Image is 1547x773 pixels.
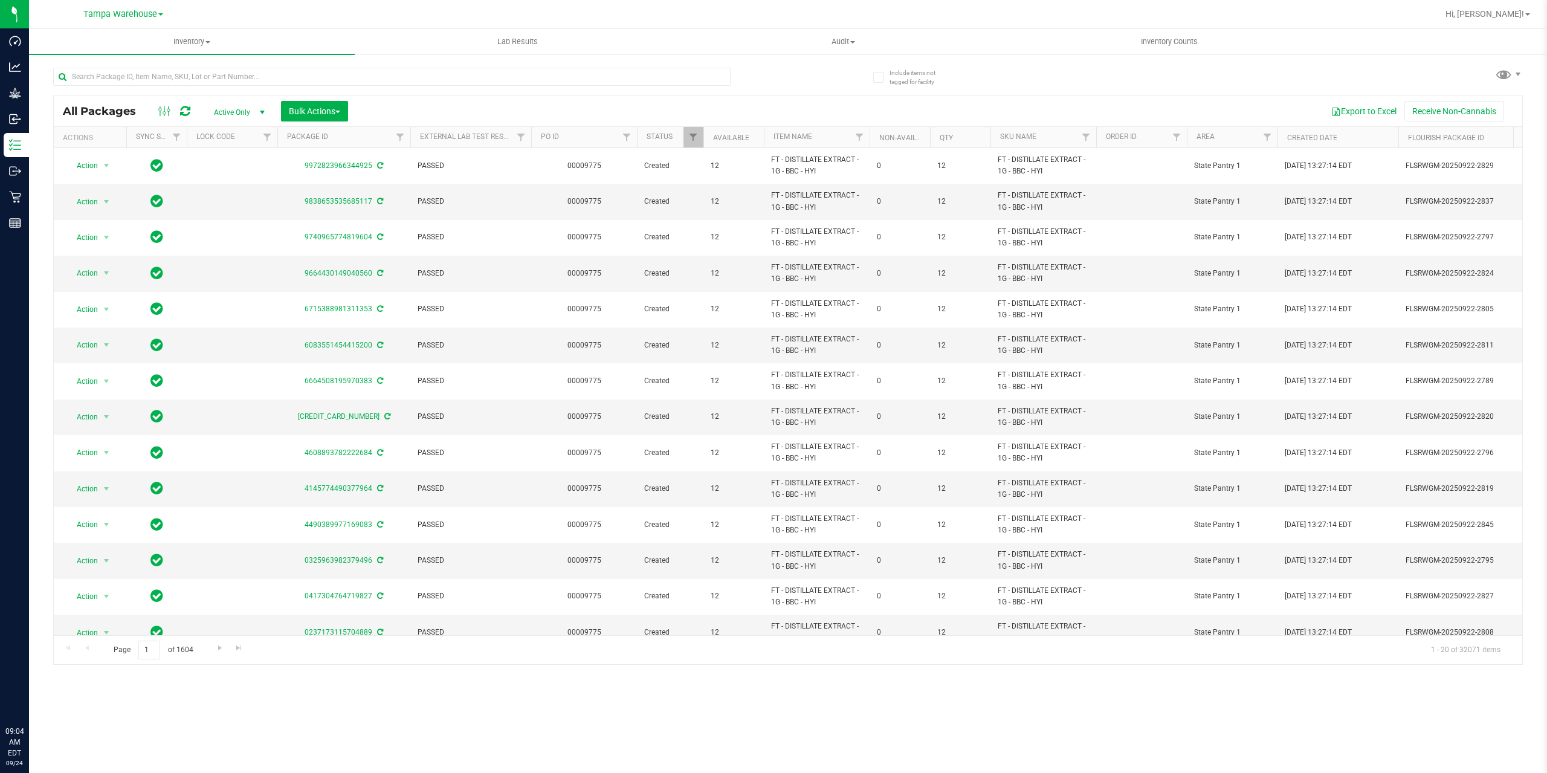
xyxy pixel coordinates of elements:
[877,447,923,459] span: 0
[1406,340,1524,351] span: FLSRWGM-20250922-2811
[418,590,524,602] span: PASSED
[1125,36,1214,47] span: Inventory Counts
[418,447,524,459] span: PASSED
[711,375,757,387] span: 12
[567,556,601,564] a: 00009775
[771,549,862,572] span: FT - DISTILLATE EXTRACT - 1G - BBC - HYI
[1194,590,1270,602] span: State Pantry 1
[375,484,383,493] span: Sync from Compliance System
[305,377,372,385] a: 6664508195970383
[998,585,1089,608] span: FT - DISTILLATE EXTRACT - 1G - BBC - HYI
[138,641,160,659] input: 1
[99,337,114,354] span: select
[196,132,235,141] a: Lock Code
[771,477,862,500] span: FT - DISTILLATE EXTRACT - 1G - BBC - HYI
[418,555,524,566] span: PASSED
[711,160,757,172] span: 12
[771,262,862,285] span: FT - DISTILLATE EXTRACT - 1G - BBC - HYI
[1406,196,1524,207] span: FLSRWGM-20250922-2837
[937,303,983,315] span: 12
[1285,160,1352,172] span: [DATE] 13:27:14 EDT
[375,269,383,277] span: Sync from Compliance System
[567,305,601,313] a: 00009775
[1406,411,1524,422] span: FLSRWGM-20250922-2820
[711,555,757,566] span: 12
[1194,411,1270,422] span: State Pantry 1
[375,592,383,600] span: Sync from Compliance System
[53,68,731,86] input: Search Package ID, Item Name, SKU, Lot or Part Number...
[647,132,673,141] a: Status
[66,588,99,605] span: Action
[29,36,355,47] span: Inventory
[771,369,862,392] span: FT - DISTILLATE EXTRACT - 1G - BBC - HYI
[211,641,228,657] a: Go to the next page
[1194,160,1270,172] span: State Pantry 1
[1006,29,1332,54] a: Inventory Counts
[305,520,372,529] a: 4490389977169083
[99,157,114,174] span: select
[711,231,757,243] span: 12
[375,556,383,564] span: Sync from Compliance System
[567,484,601,493] a: 00009775
[9,61,21,73] inline-svg: Analytics
[940,134,953,142] a: Qty
[644,375,696,387] span: Created
[99,265,114,282] span: select
[681,36,1006,47] span: Audit
[771,334,862,357] span: FT - DISTILLATE EXTRACT - 1G - BBC - HYI
[481,36,554,47] span: Lab Results
[1194,555,1270,566] span: State Pantry 1
[66,301,99,318] span: Action
[66,157,99,174] span: Action
[63,134,121,142] div: Actions
[644,447,696,459] span: Created
[1194,196,1270,207] span: State Pantry 1
[1421,641,1510,659] span: 1 - 20 of 32071 items
[150,480,163,497] span: In Sync
[644,231,696,243] span: Created
[937,160,983,172] span: 12
[1285,340,1352,351] span: [DATE] 13:27:14 EDT
[877,519,923,531] span: 0
[1406,519,1524,531] span: FLSRWGM-20250922-2845
[877,590,923,602] span: 0
[150,516,163,533] span: In Sync
[1194,519,1270,531] span: State Pantry 1
[66,337,99,354] span: Action
[644,340,696,351] span: Created
[9,165,21,177] inline-svg: Outbound
[877,483,923,494] span: 0
[355,29,680,54] a: Lab Results
[136,132,182,141] a: Sync Status
[150,444,163,461] span: In Sync
[937,411,983,422] span: 12
[711,590,757,602] span: 12
[567,233,601,241] a: 00009775
[937,196,983,207] span: 12
[298,412,379,421] a: [CREDIT_CARD_NUMBER]
[771,154,862,177] span: FT - DISTILLATE EXTRACT - 1G - BBC - HYI
[1194,340,1270,351] span: State Pantry 1
[1258,127,1277,147] a: Filter
[375,448,383,457] span: Sync from Compliance System
[998,190,1089,213] span: FT - DISTILLATE EXTRACT - 1G - BBC - HYI
[9,87,21,99] inline-svg: Grow
[1285,590,1352,602] span: [DATE] 13:27:14 EDT
[1194,483,1270,494] span: State Pantry 1
[9,139,21,151] inline-svg: Inventory
[305,448,372,457] a: 4608893782222684
[99,193,114,210] span: select
[150,300,163,317] span: In Sync
[644,483,696,494] span: Created
[998,334,1089,357] span: FT - DISTILLATE EXTRACT - 1G - BBC - HYI
[1406,590,1524,602] span: FLSRWGM-20250922-2827
[375,197,383,205] span: Sync from Compliance System
[680,29,1006,54] a: Audit
[567,269,601,277] a: 00009775
[567,377,601,385] a: 00009775
[1406,483,1524,494] span: FLSRWGM-20250922-2819
[937,555,983,566] span: 12
[644,590,696,602] span: Created
[150,265,163,282] span: In Sync
[937,627,983,638] span: 12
